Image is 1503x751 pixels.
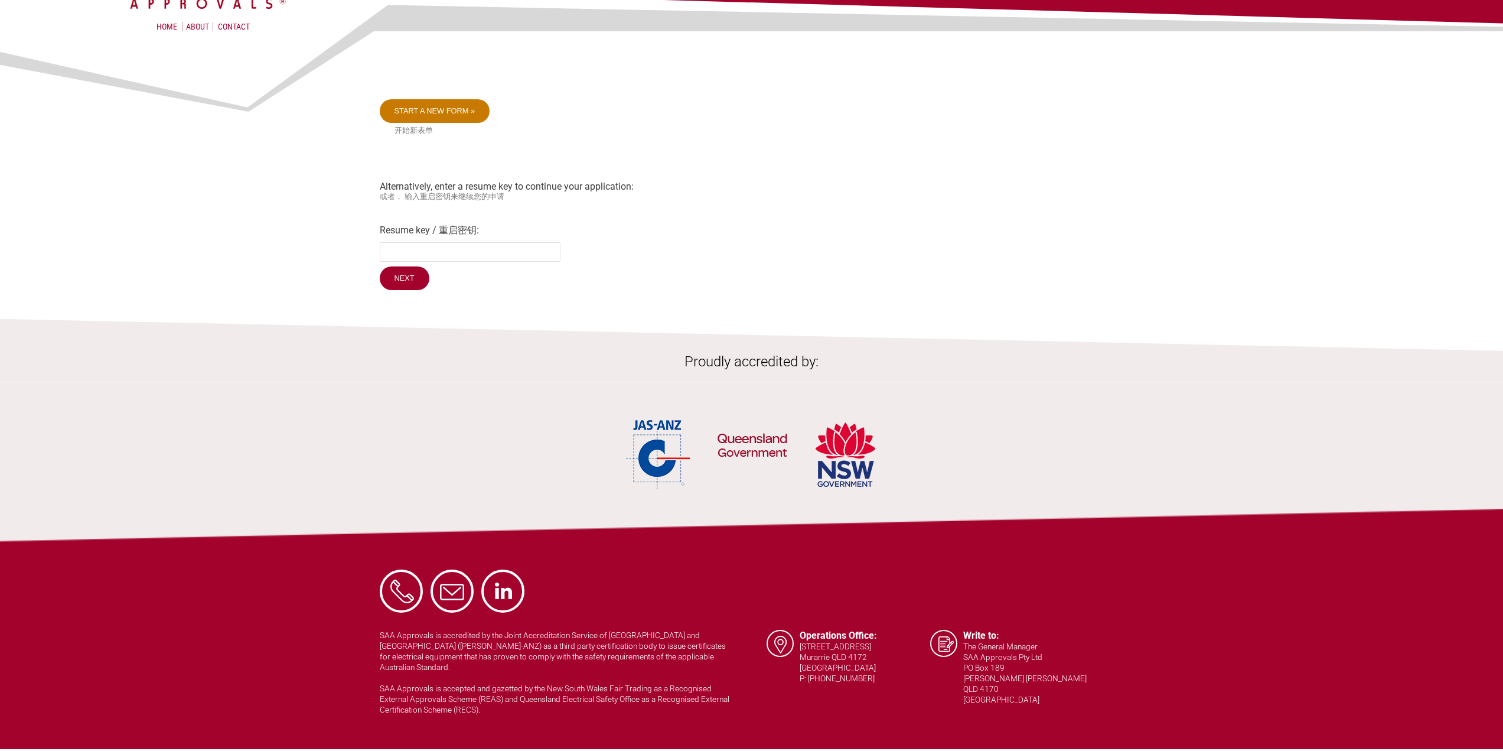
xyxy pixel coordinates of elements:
small: 或者， 输入重启密钥来继续您的申请 [380,192,1124,202]
p: SAA Approvals is accepted and gazetted by the New South Wales Fair Trading as a Recognised Extern... [380,683,729,715]
p: [STREET_ADDRESS] Murarrie QLD 4172 [GEOGRAPHIC_DATA] P: [PHONE_NUMBER] [800,641,930,684]
h5: Write to: [963,630,1094,641]
img: NSW Government [814,418,877,492]
h5: Operations Office: [800,630,930,641]
a: Phone [380,570,423,613]
p: SAA Approvals is accredited by the Joint Accreditation Service of [GEOGRAPHIC_DATA] and [GEOGRAPH... [380,630,729,672]
input: Next [380,266,429,290]
a: Contact [218,22,250,31]
a: LinkedIn - SAA Approvals [481,570,524,613]
img: JAS-ANZ [626,418,691,492]
img: QLD Government [717,403,788,492]
a: Home [157,22,177,31]
label: Resume key / 重启密钥: [380,225,1124,237]
p: The General Manager SAA Approvals Pty Ltd PO Box 189 [PERSON_NAME] [PERSON_NAME] QLD 4170 [GEOGRA... [963,641,1094,705]
small: 开始新表单 [395,126,1124,136]
div: Alternatively, enter a resume key to continue your application: [380,99,1124,293]
a: About [182,22,213,31]
a: Email [431,570,474,613]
